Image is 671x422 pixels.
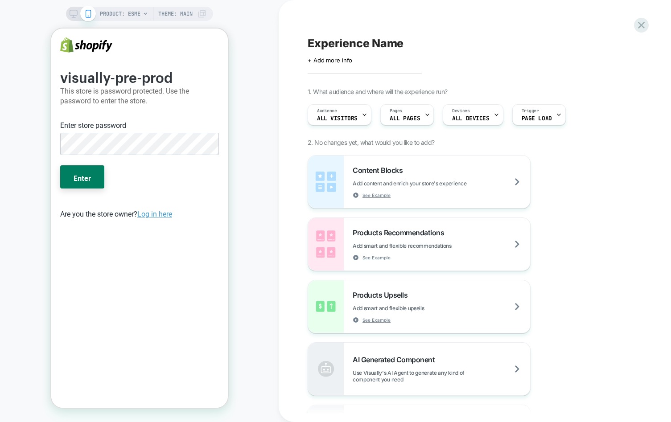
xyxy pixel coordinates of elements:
span: Products Recommendations [353,228,449,237]
span: Page Load [522,115,552,122]
span: Audience [317,108,337,114]
span: Add content and enrich your store's experience [353,180,511,187]
a: Log in here [86,181,121,190]
span: See Example [362,254,391,261]
span: All Visitors [317,115,358,122]
span: AI Generated Component [353,355,439,364]
span: Use Visually's AI Agent to generate any kind of component you need [353,369,530,383]
button: Enter [9,137,53,160]
span: Theme: MAIN [158,7,193,21]
span: 2. No changes yet, what would you like to add? [308,139,434,146]
span: Products Upsells [353,291,412,299]
span: ALL DEVICES [452,115,489,122]
b: visually-pre-prod [9,36,121,58]
span: ALL PAGES [390,115,420,122]
span: Content Blocks [353,166,407,175]
span: Add smart and flexible upsells [353,305,469,311]
span: Devices [452,108,469,114]
span: See Example [362,192,391,198]
span: Trigger [522,108,539,114]
span: + Add more info [308,57,352,64]
span: Add smart and flexible recommendations [353,242,496,249]
span: Pages [390,108,402,114]
span: Are you the store owner? [9,181,121,190]
span: 1. What audience and where will the experience run? [308,88,447,95]
p: This store is password protected. Use the password to enter the store. [9,58,168,78]
label: Enter store password [9,92,75,102]
span: Experience Name [308,37,403,50]
span: PRODUCT: Esme [100,7,140,21]
span: See Example [362,317,391,323]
